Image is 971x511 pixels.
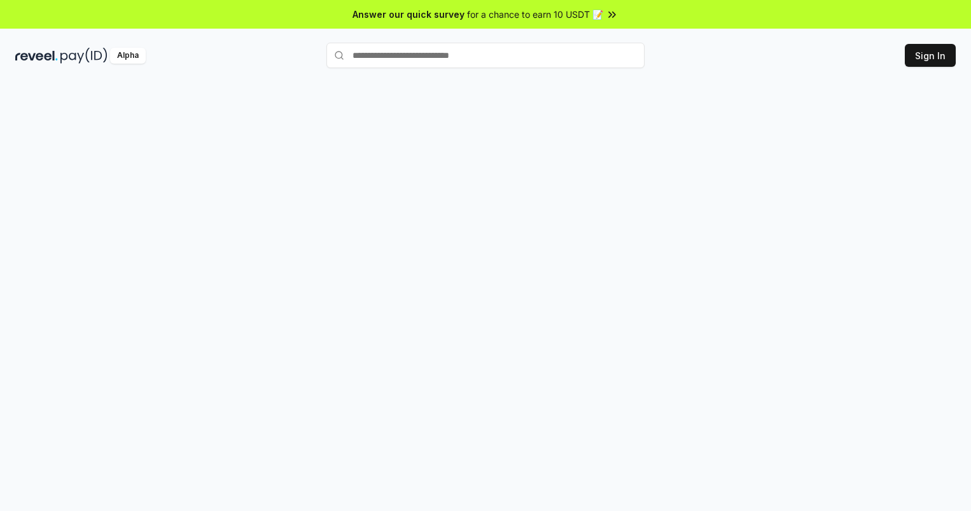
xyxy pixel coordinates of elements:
button: Sign In [905,44,956,67]
img: reveel_dark [15,48,58,64]
span: for a chance to earn 10 USDT 📝 [467,8,603,21]
span: Answer our quick survey [353,8,465,21]
div: Alpha [110,48,146,64]
img: pay_id [60,48,108,64]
